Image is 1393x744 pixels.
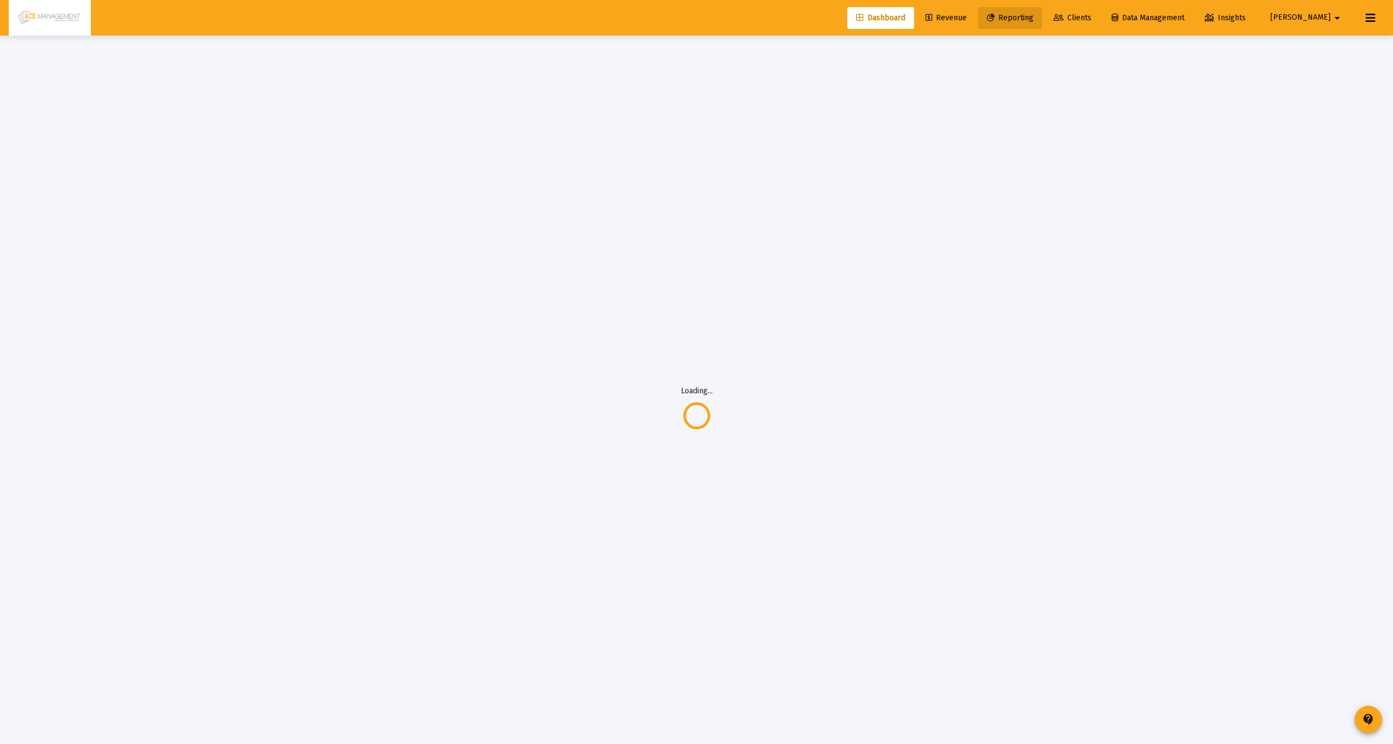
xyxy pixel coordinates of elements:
[987,13,1033,22] span: Reporting
[978,7,1042,29] a: Reporting
[1054,13,1091,22] span: Clients
[1270,13,1331,22] span: [PERSON_NAME]
[1205,13,1246,22] span: Insights
[1362,713,1375,726] mat-icon: contact_support
[856,13,905,22] span: Dashboard
[847,7,914,29] a: Dashboard
[1331,7,1344,29] mat-icon: arrow_drop_down
[17,7,83,29] img: Dashboard
[1196,7,1255,29] a: Insights
[917,7,975,29] a: Revenue
[926,13,967,22] span: Revenue
[1045,7,1100,29] a: Clients
[1112,13,1184,22] span: Data Management
[1103,7,1193,29] a: Data Management
[1257,7,1357,28] button: [PERSON_NAME]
